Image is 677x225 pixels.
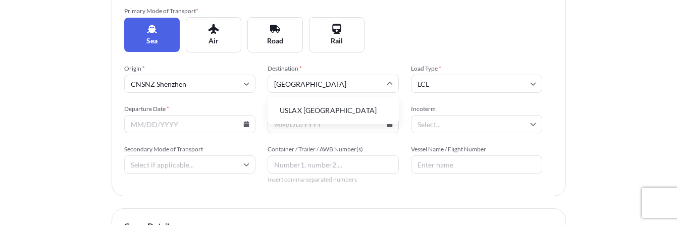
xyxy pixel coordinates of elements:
span: Rail [331,36,343,46]
input: Origin port [124,75,255,93]
span: Sea [146,36,158,46]
li: USLAX [GEOGRAPHIC_DATA] [272,101,395,120]
input: Select... [411,75,542,93]
input: Number1, number2,... [268,155,399,174]
input: MM/DD/YYYY [268,115,399,133]
span: Insert comma-separated numbers [268,176,399,184]
span: Destination [268,65,399,73]
input: Select... [411,115,542,133]
button: Rail [309,17,364,52]
span: Road [267,36,283,46]
span: Departure Date [124,105,255,113]
button: Air [186,17,241,52]
span: Primary Mode of Transport [124,7,255,15]
span: Origin [124,65,255,73]
span: Container / Trailer / AWB Number(s) [268,145,399,153]
input: Select if applicable... [124,155,255,174]
button: Sea [124,18,180,52]
span: Secondary Mode of Transport [124,145,255,153]
button: Road [247,17,303,52]
input: Enter name [411,155,542,174]
span: Incoterm [411,105,542,113]
span: Vessel Name / Flight Number [411,145,542,153]
span: Air [209,36,219,46]
input: Destination port [268,75,399,93]
span: Load Type [411,65,542,73]
input: MM/DD/YYYY [124,115,255,133]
